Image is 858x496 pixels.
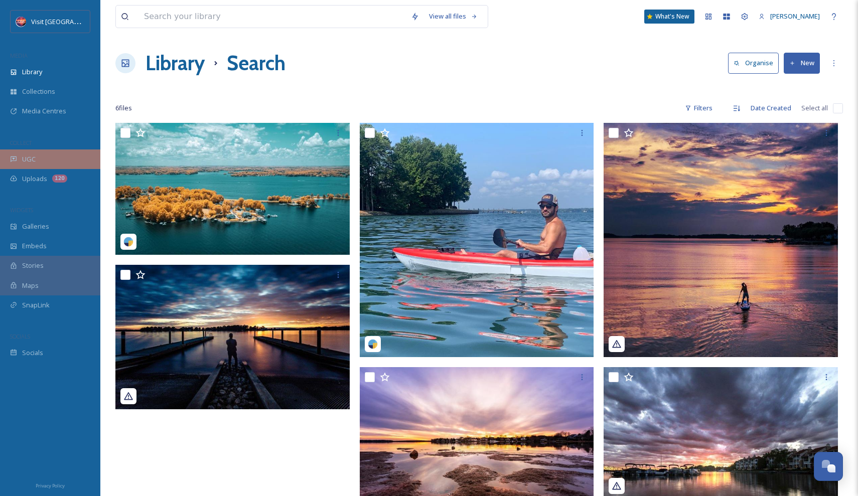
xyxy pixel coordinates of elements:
a: What's New [644,10,694,24]
a: Privacy Policy [36,479,65,491]
span: Embeds [22,241,47,251]
img: snapsea-logo.png [368,339,378,349]
div: Date Created [746,98,796,118]
button: New [784,53,820,73]
span: Galleries [22,222,49,231]
span: Maps [22,281,39,290]
span: Visit [GEOGRAPHIC_DATA][PERSON_NAME] [31,17,159,26]
span: Stories [22,261,44,270]
span: WIDGETS [10,206,33,214]
div: 120 [52,175,67,183]
img: jonthecameraguy_03242025_17903379565540535.jpg [115,265,350,409]
a: Organise [728,53,784,73]
span: Collections [22,87,55,96]
span: [PERSON_NAME] [770,12,820,21]
span: Library [22,67,42,77]
span: UGC [22,154,36,164]
img: on_camber_creative_03242025_17885406565698921.jpg [604,123,838,357]
button: Open Chat [814,452,843,481]
a: View all files [424,7,483,26]
span: Privacy Policy [36,482,65,489]
span: Media Centres [22,106,66,116]
span: SnapLink [22,300,50,310]
img: Logo%20Image.png [16,17,26,27]
span: MEDIA [10,52,28,59]
a: Library [146,48,205,78]
span: COLLECT [10,139,32,146]
span: Select all [801,103,828,113]
img: jonathanbrignoni_06042025_3ea1eff8-33a2-87ef-8fb5-2072181a6e18.jpg [360,123,594,357]
span: 6 file s [115,103,132,113]
input: Search your library [139,6,406,28]
div: Filters [680,98,718,118]
span: Socials [22,348,43,358]
button: Organise [728,53,779,73]
img: jonthecameraguy_06042025_1b64fd66-bdad-1071-8c5c-d1786a8029c4.jpg [115,123,350,254]
span: SOCIALS [10,333,30,340]
a: [PERSON_NAME] [754,7,825,26]
h1: Search [227,48,285,78]
img: snapsea-logo.png [123,237,133,247]
span: Uploads [22,174,47,184]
